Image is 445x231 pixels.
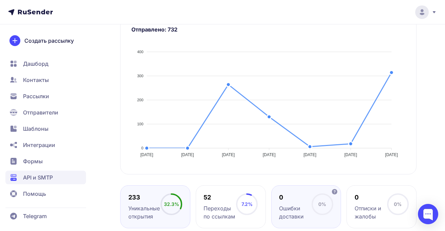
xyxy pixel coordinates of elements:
[222,152,235,157] tspan: [DATE]
[128,204,161,220] div: Уникальные открытия
[279,193,312,202] div: 0
[164,201,179,207] span: 32.3%
[131,25,405,34] h3: Отправлено: 732
[23,190,46,198] span: Помощь
[23,60,48,68] span: Дашборд
[23,173,53,182] span: API и SMTP
[385,152,398,157] tspan: [DATE]
[394,201,402,207] span: 0%
[23,108,58,117] span: Отправители
[23,125,48,133] span: Шаблоны
[204,204,236,220] div: Переходы по ссылкам
[5,209,86,223] a: Telegram
[303,152,316,157] tspan: [DATE]
[23,212,47,220] span: Telegram
[137,98,143,102] tspan: 200
[23,76,49,84] span: Контакты
[23,92,49,100] span: Рассылки
[318,201,326,207] span: 0%
[23,141,55,149] span: Интеграции
[23,157,43,165] span: Формы
[140,152,153,157] tspan: [DATE]
[137,74,143,78] tspan: 300
[181,152,194,157] tspan: [DATE]
[24,37,74,45] span: Создать рассылку
[128,193,161,202] div: 233
[241,201,253,207] span: 7.2%
[141,146,143,150] tspan: 0
[344,152,357,157] tspan: [DATE]
[355,204,387,220] div: Отписки и жалобы
[137,50,143,54] tspan: 400
[204,193,236,202] div: 52
[137,122,143,126] tspan: 100
[355,193,387,202] div: 0
[263,152,276,157] tspan: [DATE]
[279,204,312,220] div: Ошибки доставки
